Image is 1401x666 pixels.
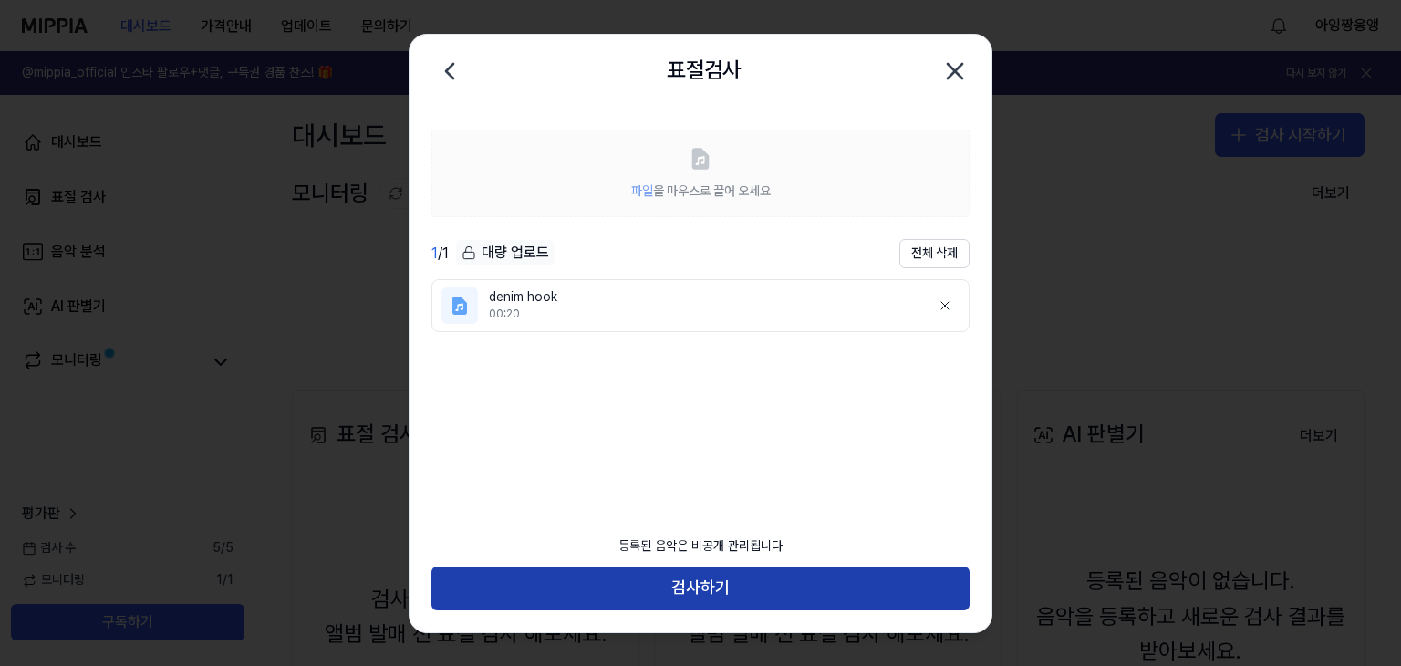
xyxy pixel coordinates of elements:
[607,526,794,567] div: 등록된 음악은 비공개 관리됩니다
[431,245,438,262] span: 1
[631,183,653,198] span: 파일
[431,567,970,610] button: 검사하기
[489,288,916,307] div: denim hook
[667,53,742,88] h2: 표절검사
[489,307,916,322] div: 00:20
[456,240,555,266] button: 대량 업로드
[899,239,970,268] button: 전체 삭제
[456,240,555,265] div: 대량 업로드
[631,183,771,198] span: 을 마우스로 끌어 오세요
[431,243,449,265] div: / 1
